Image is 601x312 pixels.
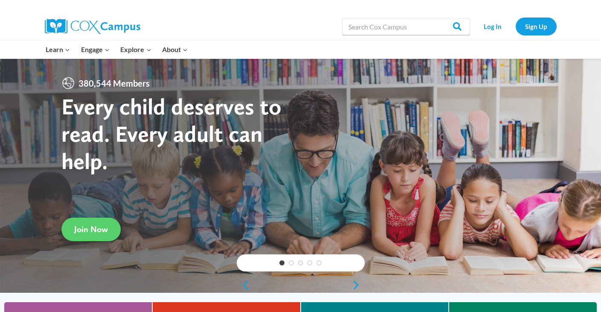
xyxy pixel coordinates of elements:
a: Sign Up [516,17,557,35]
a: 1 [279,260,285,265]
a: previous [237,280,250,290]
nav: Secondary Navigation [474,17,557,35]
span: Explore [120,44,151,55]
div: content slider buttons [237,277,365,294]
a: 3 [298,260,303,265]
a: 2 [289,260,294,265]
a: Log In [474,17,511,35]
strong: Every child deserves to read. Every adult can help. [61,93,282,174]
a: 4 [307,260,312,265]
a: next [352,280,365,290]
span: Learn [46,44,70,55]
span: About [162,44,188,55]
input: Search Cox Campus [342,18,470,35]
span: Engage [81,44,110,55]
span: 380,544 Members [75,76,153,90]
a: 5 [316,260,322,265]
a: Join Now [61,218,121,241]
nav: Primary Navigation [41,41,193,58]
img: Cox Campus [45,19,140,34]
span: Join Now [74,224,108,234]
